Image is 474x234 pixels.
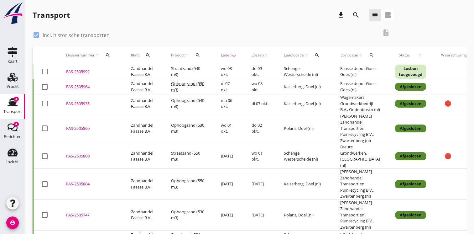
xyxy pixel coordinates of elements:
td: Schenge, Westerschelde (nl) [276,64,333,79]
i: search [145,53,150,58]
i: view_agenda [384,11,392,19]
td: [DATE] [244,169,276,200]
td: wo 01 okt. [244,144,276,169]
i: search [369,53,374,58]
div: FAS-2505800 [66,153,116,159]
td: di 07 okt. [244,94,276,113]
i: search [195,53,200,58]
div: Inzicht [6,160,19,164]
div: Afgesloten [395,125,426,133]
td: Kaiserberg, Doel (nl) [276,94,333,113]
td: [DATE] [213,199,244,231]
span: Laadlocatie [284,52,304,58]
div: Klant [131,48,156,63]
td: Zandhandel Faasse B.V. [123,144,164,169]
i: error [444,100,452,107]
div: Transport [3,109,22,114]
td: wo 08 okt. [244,79,276,94]
td: di 07 okt. [213,79,244,94]
td: Ophoogzand (540 m3) [164,94,213,113]
div: FAS-2505935 [66,101,116,107]
td: wo 01 okt. [213,113,244,144]
td: [DATE] [213,144,244,169]
td: Breure Grondwerken, [GEOGRAPHIC_DATA] (nl) [333,144,388,169]
i: arrow_downward [232,53,237,58]
td: do 09 okt. [244,64,276,79]
td: [DATE] [213,169,244,200]
td: Zandhandel Faasse B.V. [123,169,164,200]
td: Kaiserberg, Doel (nl) [276,169,333,200]
i: arrow_upward [185,53,190,58]
i: error [444,152,452,160]
td: Zandhandel Faasse B.V. [123,199,164,231]
td: Faasse depot Goes, Goes (nl) [333,64,388,79]
span: Loslocatie [340,52,358,58]
div: FAS-2505860 [66,125,116,132]
div: Afgesloten [395,152,426,160]
i: search [105,53,110,58]
td: [PERSON_NAME] Zandhandel Transport en Puinrecycling B.V., Zwartenberg (nl) [333,169,388,200]
span: Ophoogzand (530 m3) [171,81,204,93]
div: Waarschuwing [441,52,467,58]
img: logo-small.a267ee39.svg [1,2,24,25]
td: Faasse depot Goes, Goes (nl) [333,79,388,94]
td: Straatzand (550 m3) [164,144,213,169]
td: Straatzand (540 m3) [164,64,213,79]
span: Status [395,52,414,58]
span: Laden [221,52,232,58]
div: FAS-2505747 [66,212,116,218]
td: Polaris, Doel (nl) [276,199,333,231]
td: Ophoogzand (530 m3) [164,199,213,231]
i: account_circle [6,216,19,229]
i: arrow_upward [95,53,100,58]
i: arrow_upward [264,53,269,58]
div: Afgesloten [395,211,426,219]
label: Incl. historische transporten [43,32,110,38]
div: Afgesloten [395,180,426,188]
div: 4 [14,97,19,102]
td: Zandhandel Faasse B.V. [123,94,164,113]
div: Vracht [7,84,19,88]
td: [DATE] [244,199,276,231]
td: Polaris, Doel (nl) [276,113,333,144]
td: Wagemakers Grondwerkbedrijf B.V., Oudenbosch (nl) [333,94,388,113]
div: Losbon toegevoegd [395,65,426,79]
i: arrow_upward [304,53,309,58]
div: Transport [33,10,70,20]
div: FAS-2505964 [66,84,116,90]
div: FAS-2505992 [66,69,116,75]
td: do 02 okt. [244,113,276,144]
td: ma 06 okt. [213,94,244,113]
div: Kaart [8,59,18,63]
td: Zandhandel Faasse B.V. [123,79,164,94]
div: Afgesloten [395,100,426,108]
td: Ophoogzand (550 m3) [164,169,213,200]
i: arrow_upward [414,53,426,58]
i: search [315,53,320,58]
td: Zandhandel Faasse B.V. [123,113,164,144]
span: Dossiernummer [66,52,95,58]
div: FAS-2505804 [66,181,116,187]
i: arrow_upward [358,53,363,58]
td: Ophoogzand (530 m3) [164,113,213,144]
td: wo 08 okt. [213,64,244,79]
td: Schenge, Westerschelde (nl) [276,144,333,169]
span: Lossen [252,52,264,58]
i: download [337,11,345,19]
td: Kaiserberg, Doel (nl) [276,79,333,94]
div: Berichten [4,135,22,139]
i: search [352,11,360,19]
td: Zandhandel Faasse B.V. [123,64,164,79]
td: [PERSON_NAME] Zandhandel Transport en Puinrecycling B.V., Zwartenberg (nl) [333,199,388,231]
i: view_headline [371,11,379,19]
td: [PERSON_NAME] Zandhandel Transport en Puinrecycling B.V., Zwartenberg (nl) [333,113,388,144]
span: Product [171,52,185,58]
div: Afgesloten [395,83,426,91]
div: 4 [14,122,19,127]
